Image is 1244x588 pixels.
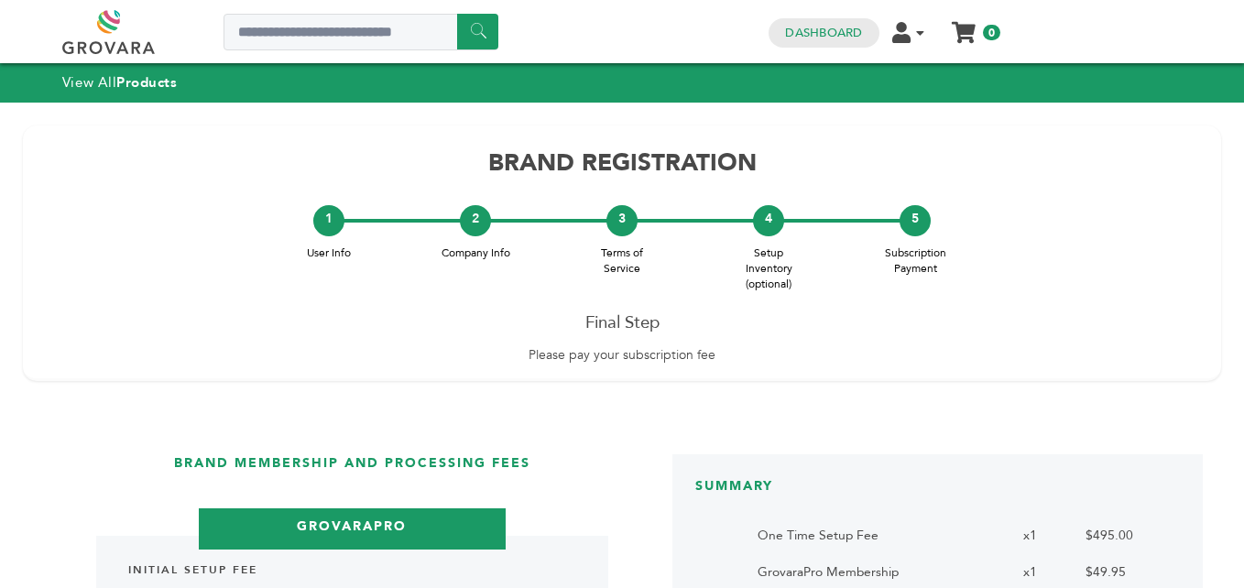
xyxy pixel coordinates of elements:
[900,205,931,236] div: 5
[199,508,506,550] h3: GrovaraPro
[954,16,975,36] a: My Cart
[983,25,1000,40] span: 0
[87,454,617,486] h3: Brand Membership and Processing Fees
[878,245,952,277] span: Subscription Payment
[128,562,257,577] b: Initial Setup Fee
[292,245,366,261] span: User Info
[116,73,177,92] strong: Products
[1010,517,1073,553] td: x1
[745,517,1009,553] td: One Time Setup Fee
[585,245,659,277] span: Terms of Service
[732,245,805,291] span: Setup Inventory (optional)
[41,310,1203,347] h3: Final Step
[695,477,1180,509] h3: SUMMARY
[313,205,344,236] div: 1
[224,14,498,50] input: Search a product or brand...
[41,346,1203,365] p: Please pay your subscription fee
[62,73,178,92] a: View AllProducts
[785,25,862,41] a: Dashboard
[41,139,1203,188] h1: BRAND REGISTRATION
[753,205,784,236] div: 4
[460,205,491,236] div: 2
[606,205,638,236] div: 3
[1073,517,1189,553] td: $495.00
[439,245,512,261] span: Company Info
